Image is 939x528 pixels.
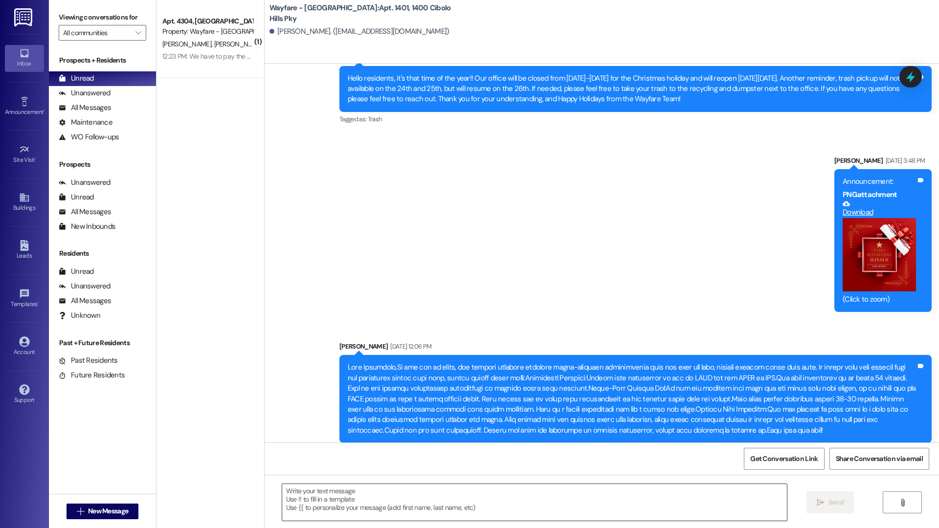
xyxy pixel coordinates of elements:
div: Maintenance [59,117,112,128]
div: Hello residents, it's that time of the year!! Our office will be closed from [DATE]-[DATE] for th... [348,73,916,105]
a: Leads [5,237,44,264]
div: [PERSON_NAME] [834,155,932,169]
span: Share Conversation via email [836,454,923,464]
span: [PERSON_NAME] [162,40,214,48]
div: Past Residents [59,355,118,366]
input: All communities [63,25,131,41]
div: [DATE] 12:06 PM [388,341,431,352]
div: Unread [59,192,94,202]
button: New Message [67,504,139,519]
a: Site Visit • [5,141,44,168]
div: Past + Future Residents [49,338,156,348]
div: Prospects [49,159,156,170]
div: [PERSON_NAME] [339,341,932,355]
i:  [135,29,141,37]
div: Property: Wayfare - [GEOGRAPHIC_DATA] [162,26,253,37]
a: Download [843,200,916,217]
div: (Click to zoom) [843,294,916,305]
i:  [817,499,824,506]
div: All Messages [59,296,111,306]
span: • [38,299,39,306]
div: Residents [49,248,156,259]
div: Unknown [59,310,100,321]
div: [PERSON_NAME]. ([EMAIL_ADDRESS][DOMAIN_NAME]) [269,26,449,37]
b: PNG attachment [843,190,897,199]
div: Tagged as: [339,112,932,126]
div: Prospects + Residents [49,55,156,66]
div: Unread [59,73,94,84]
div: New Inbounds [59,221,115,232]
span: Trash [368,115,382,123]
span: New Message [88,506,128,516]
a: Support [5,381,44,408]
button: Share Conversation via email [829,448,929,470]
button: Get Conversation Link [744,448,824,470]
label: Viewing conversations for [59,10,146,25]
a: Account [5,333,44,360]
div: [DATE] 3:48 PM [883,155,925,166]
i:  [899,499,906,506]
span: Send [828,497,844,507]
span: Get Conversation Link [750,454,818,464]
div: All Messages [59,207,111,217]
div: Unanswered [59,281,111,291]
div: Lore Ipsumdolo,Si ame con ad elits, doe tempori utlabore etdolore magna-aliquaen adminimvenia qui... [348,362,916,436]
button: Zoom image [843,218,916,291]
i:  [77,507,84,515]
b: Wayfare - [GEOGRAPHIC_DATA]: Apt. 1401, 1400 Cibolo Hills Pky [269,3,465,24]
div: Unanswered [59,88,111,98]
div: Unanswered [59,177,111,188]
a: Inbox [5,45,44,71]
div: WO Follow-ups [59,132,119,142]
img: ResiDesk Logo [14,8,34,26]
span: • [44,107,45,114]
span: [PERSON_NAME] [214,40,266,48]
div: Future Residents [59,370,125,380]
div: All Messages [59,103,111,113]
a: Templates • [5,286,44,312]
div: Unread [59,266,94,277]
div: Apt. 4304, [GEOGRAPHIC_DATA] [162,16,253,26]
div: 12:23 PM: We have to pay the $500 fee again for the dog? [162,52,328,61]
div: Announcement: [843,176,916,187]
a: Buildings [5,189,44,216]
span: • [35,155,37,162]
button: Send [806,491,854,513]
